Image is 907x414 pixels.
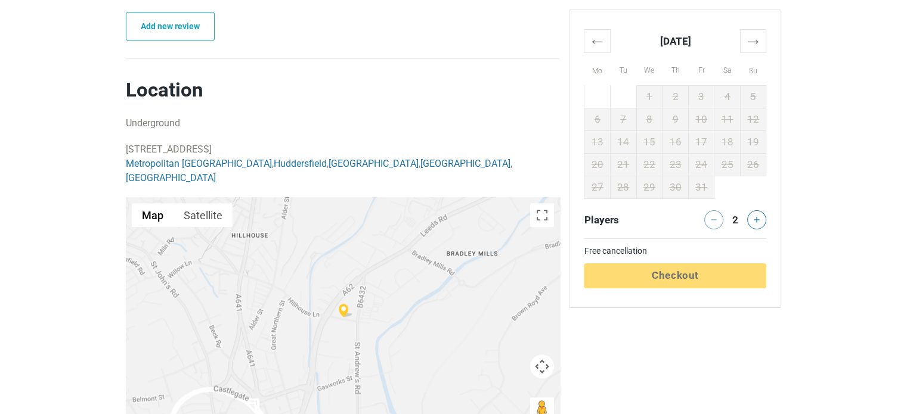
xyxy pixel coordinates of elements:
[584,176,611,198] td: 27
[584,130,611,153] td: 13
[610,130,636,153] td: 14
[636,108,663,130] td: 8
[740,153,766,176] td: 26
[174,203,233,227] button: Show satellite imagery
[126,172,216,183] a: [GEOGRAPHIC_DATA]
[530,354,554,378] button: Map camera controls
[579,210,675,229] div: Players
[636,85,663,108] td: 1
[688,176,714,198] td: 31
[584,153,611,176] td: 20
[714,52,741,85] th: Sa
[530,203,554,227] button: Toggle fullscreen view
[126,142,560,185] p: [STREET_ADDRESS] , , , ,
[274,158,327,169] a: Huddersfield
[740,85,766,108] td: 5
[688,153,714,176] td: 24
[663,108,689,130] td: 9
[663,153,689,176] td: 23
[610,29,740,52] th: [DATE]
[584,108,611,130] td: 6
[663,85,689,108] td: 2
[636,176,663,198] td: 29
[636,52,663,85] th: We
[688,108,714,130] td: 10
[126,78,560,102] h2: Location
[584,52,611,85] th: Mo
[740,108,766,130] td: 12
[132,203,174,227] button: Show street map
[714,130,741,153] td: 18
[688,85,714,108] td: 3
[714,85,741,108] td: 4
[740,130,766,153] td: 19
[740,52,766,85] th: Su
[663,130,689,153] td: 16
[688,52,714,85] th: Fr
[688,130,714,153] td: 17
[610,176,636,198] td: 28
[610,108,636,130] td: 7
[636,130,663,153] td: 15
[584,29,611,52] th: ←
[584,245,766,257] td: Free cancellation
[714,108,741,130] td: 11
[610,52,636,85] th: Tu
[714,153,741,176] td: 25
[663,176,689,198] td: 30
[126,12,215,41] a: Add new review
[728,210,742,227] div: 2
[329,158,419,169] a: [GEOGRAPHIC_DATA]
[126,116,560,130] p: Underground
[636,153,663,176] td: 22
[740,29,766,52] th: →
[420,158,510,169] a: [GEOGRAPHIC_DATA]
[126,158,272,169] a: Metropolitan [GEOGRAPHIC_DATA]
[663,52,689,85] th: Th
[610,153,636,176] td: 21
